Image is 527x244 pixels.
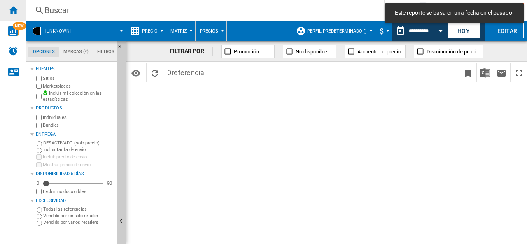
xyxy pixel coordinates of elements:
[171,68,204,77] span: referencia
[433,22,448,37] button: Open calendar
[221,45,275,58] button: Promoción
[414,45,483,58] button: Disminución de precio
[477,63,493,82] button: Descargar en Excel
[43,219,114,225] label: Vendido por varios retailers
[43,122,114,128] label: Bundles
[170,47,213,56] div: FILTRAR POR
[200,28,218,34] span: Precios
[392,9,516,17] span: Este reporte se basa en una fecha en el pasado.
[117,41,127,56] button: Ocultar
[128,65,144,80] button: Opciones
[43,90,114,103] label: Incluir mi colección en las estadísticas
[37,207,42,213] input: Todas las referencias
[59,47,93,57] md-tab-item: Marcas (*)
[307,21,371,41] button: Perfil predeterminado ()
[200,21,222,41] button: Precios
[43,83,114,89] label: Marketplaces
[357,49,401,55] span: Aumento de precio
[142,28,158,34] span: Precio
[43,146,114,153] label: Incluir tarifa de envío
[93,47,119,57] md-tab-item: Filtros
[375,21,392,41] md-menu: Currency
[380,27,384,35] span: $
[8,46,18,56] img: alerts-logo.svg
[36,154,42,160] input: Incluir precio de envío
[45,28,71,34] span: [UNKNOWN]
[36,123,42,128] input: Bundles
[36,171,114,177] div: Disponibilidad 5 Días
[30,21,121,41] div: [UNKNOWN]
[105,180,114,186] div: 90
[234,49,259,55] span: Promoción
[307,28,367,34] span: Perfil predeterminado ()
[44,5,362,16] div: Buscar
[36,131,114,138] div: Entrega
[296,49,327,55] span: No disponible
[36,91,42,102] input: Incluir mi colección en las estadísticas
[8,26,19,36] img: wise-card.svg
[36,162,42,167] input: Mostrar precio de envío
[36,115,42,120] input: Individuales
[36,189,42,194] input: Mostrar precio de envío
[43,188,114,195] label: Excluir no disponibles
[163,63,208,80] span: 0
[43,114,114,121] label: Individuales
[491,23,524,38] button: Editar
[380,21,388,41] button: $
[493,63,510,82] button: Enviar este reporte por correo electrónico
[37,214,42,219] input: Vendido por un solo retailer
[43,140,114,146] label: DESACTIVADO (solo precio)
[130,21,162,41] div: Precio
[392,23,409,39] button: md-calendar
[170,21,191,41] button: Matriz
[37,148,42,153] input: Incluir tarifa de envío
[43,90,48,95] img: mysite-bg-18x18.png
[43,179,103,188] md-slider: Disponibilidad
[13,22,26,30] span: NEW
[447,23,480,38] button: Hoy
[460,63,476,82] button: Marcar este reporte
[170,28,187,34] span: Matriz
[147,63,163,82] button: Recargar
[480,68,490,78] img: excel-24x24.png
[43,154,114,160] label: Incluir precio de envío
[43,206,114,212] label: Todas las referencias
[43,213,114,219] label: Vendido por un solo retailer
[36,198,114,204] div: Exclusividad
[36,105,114,112] div: Productos
[142,21,162,41] button: Precio
[296,21,371,41] div: Perfil predeterminado ()
[345,45,406,58] button: Aumento de precio
[427,49,478,55] span: Disminución de precio
[43,75,114,81] label: Sitios
[37,221,42,226] input: Vendido por varios retailers
[43,162,114,168] label: Mostrar precio de envío
[28,47,59,57] md-tab-item: Opciones
[36,76,42,81] input: Sitios
[36,66,114,72] div: Fuentes
[36,84,42,89] input: Marketplaces
[511,63,527,82] button: Maximizar
[35,180,41,186] div: 0
[37,141,42,146] input: DESACTIVADO (solo precio)
[392,21,445,41] div: Este reporte se basa en una fecha en el pasado.
[283,45,336,58] button: No disponible
[45,21,79,41] button: [UNKNOWN]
